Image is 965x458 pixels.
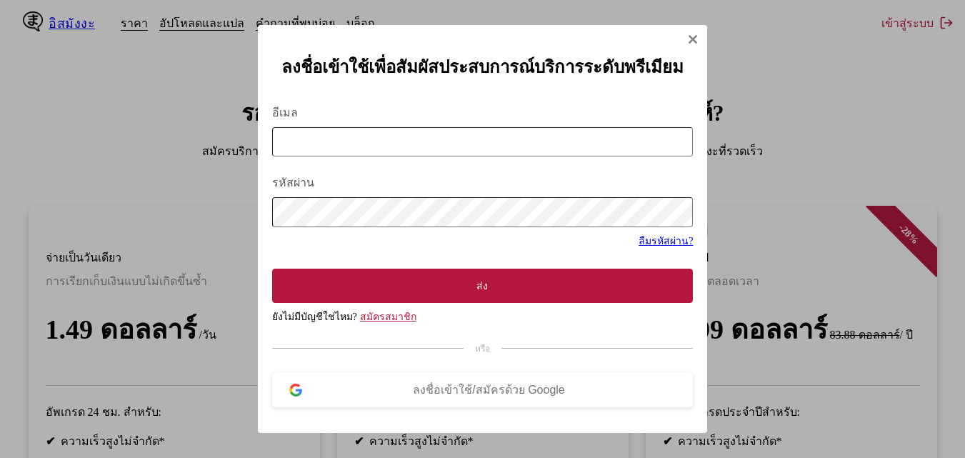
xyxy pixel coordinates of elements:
font: อีเมล [272,106,298,119]
img: ปิด [687,34,699,45]
font: ส่ง [476,280,488,292]
a: ลืมรหัสผ่าน? [639,236,693,247]
font: ลงชื่อเข้าใช้เพื่อสัมผัสประสบการณ์บริการระดับพรีเมียม [281,58,684,76]
div: โหมดลงชื่อเข้าใช้ [258,25,708,434]
button: ส่ง [272,269,694,303]
font: ยังไม่มีบัญชีใช่ไหม? [272,312,357,322]
font: หรือ [475,344,490,354]
button: ลงชื่อเข้าใช้/สมัครด้วย Google [272,372,694,407]
a: สมัครสมาชิก [360,312,416,322]
font: รหัสผ่าน [272,176,314,189]
font: ลงชื่อเข้าใช้/สมัครด้วย Google [413,384,564,396]
img: โลโก้ Google [289,384,302,397]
